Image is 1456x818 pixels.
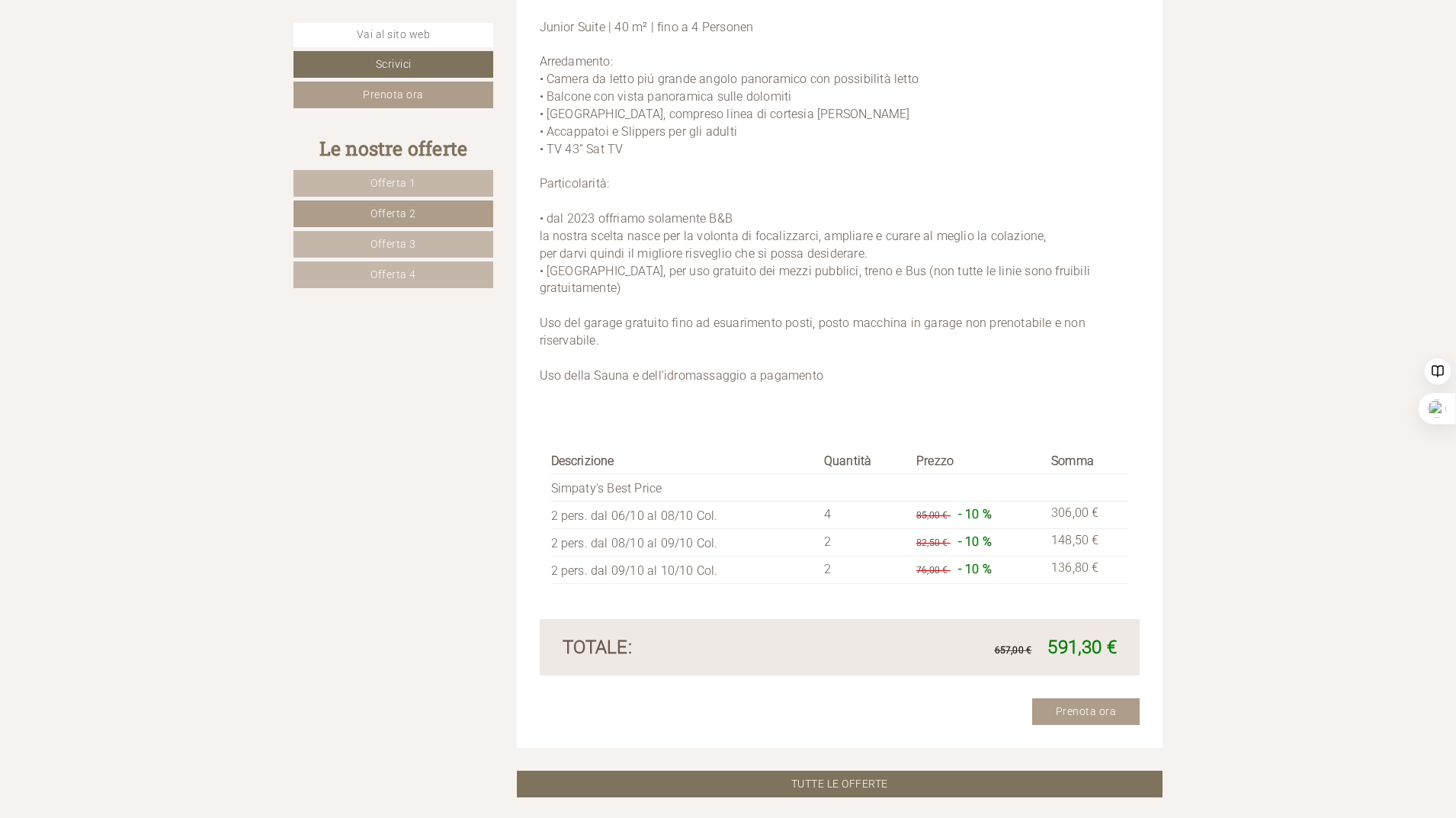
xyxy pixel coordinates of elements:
span: - 10 % [958,562,992,576]
div: Buon giorno, come possiamo aiutarla? [12,42,243,88]
span: Offerta 1 [370,177,416,189]
td: 2 [818,556,910,583]
th: Descrizione [551,450,818,473]
td: Simpaty's Best Price [551,474,818,502]
td: 2 [818,528,910,556]
div: Le nostre offerte [293,135,493,162]
td: 148,50 € [1045,528,1128,556]
span: Offerta 3 [370,238,416,250]
td: 2 pers. dal 09/10 al 10/10 Col. [551,556,818,583]
td: 136,80 € [1045,556,1128,583]
span: 76,00 € [916,565,948,576]
td: 4 [818,502,910,529]
div: mercoledì [258,12,343,38]
span: - 10 % [958,534,992,549]
td: 306,00 € [1045,502,1128,529]
th: Somma [1045,450,1128,473]
a: Scrivici [293,51,493,78]
span: - 10 % [958,507,992,521]
td: 2 pers. dal 08/10 al 09/10 Col. [551,528,818,556]
span: Offerta 2 [370,207,416,220]
a: TUTTE LE OFFERTE [517,771,1163,797]
span: 657,00 € [995,645,1032,656]
th: Quantità [818,450,910,473]
div: Hotel Simpaty [24,45,236,57]
a: Prenota ora [293,82,493,108]
span: 82,50 € [916,537,948,548]
span: Offerta 4 [370,268,416,281]
small: 21:05 [24,75,236,85]
button: Invia [529,402,601,428]
span: 591,30 € [1047,637,1117,658]
td: 2 pers. dal 06/10 al 08/10 Col. [551,502,818,529]
a: Vai al sito web [293,23,493,47]
a: Prenota ora [1032,698,1140,725]
th: Prezzo [910,450,1045,473]
div: Totale: [551,634,840,660]
span: 85,00 € [916,510,948,521]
